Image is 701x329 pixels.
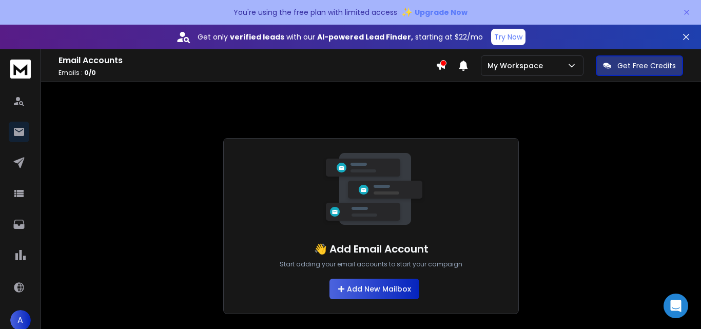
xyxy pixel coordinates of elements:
p: Start adding your email accounts to start your campaign [280,260,462,268]
p: Emails : [59,69,436,77]
span: ✨ [401,5,413,20]
p: Try Now [494,32,522,42]
p: Get Free Credits [617,61,676,71]
h1: 👋 Add Email Account [314,242,429,256]
strong: verified leads [230,32,284,42]
span: Upgrade Now [415,7,468,17]
span: 0 / 0 [84,68,96,77]
p: Get only with our starting at $22/mo [198,32,483,42]
button: Try Now [491,29,525,45]
div: Open Intercom Messenger [664,294,688,318]
p: My Workspace [488,61,547,71]
img: logo [10,60,31,79]
p: You're using the free plan with limited access [233,7,397,17]
button: ✨Upgrade Now [401,2,468,23]
button: Get Free Credits [596,55,683,76]
strong: AI-powered Lead Finder, [317,32,413,42]
button: Add New Mailbox [329,279,419,299]
h1: Email Accounts [59,54,436,67]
